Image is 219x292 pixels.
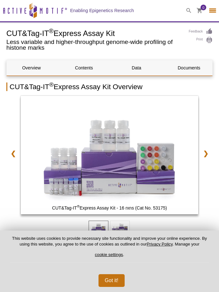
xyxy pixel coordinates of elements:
[70,8,134,13] h2: Enabling Epigenetics Research
[6,146,20,161] a: ❮
[189,37,213,44] a: Print
[197,8,202,15] a: 0
[189,28,213,35] a: Feedback
[99,274,125,287] button: Got it!
[21,96,198,214] img: CUT&Tag-IT Express Assay Kit - 16 rxns
[6,39,182,51] h2: Less variable and higher-throughput genome-wide profiling of histone marks
[49,81,54,88] sup: ®
[95,252,123,257] button: cookie settings
[7,60,56,75] a: Overview
[49,27,54,34] sup: ®
[77,204,80,208] sup: ®
[199,146,213,161] a: ❯
[10,236,209,263] p: This website uses cookies to provide necessary site functionality and improve your online experie...
[59,60,109,75] a: Contents
[112,60,161,75] a: Data
[147,242,172,246] a: Privacy Policy
[6,82,213,91] h2: CUT&Tag-IT Express Assay Kit Overview
[21,96,198,216] a: CUT&Tag-IT Express Assay Kit - 16 rxns
[27,205,192,211] span: CUT&Tag-IT Express Assay Kit - 16 rxns (Cat No. 53175)
[6,28,182,38] h1: CUT&Tag-IT Express Assay Kit
[164,60,214,75] a: Documents
[202,5,204,11] span: 0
